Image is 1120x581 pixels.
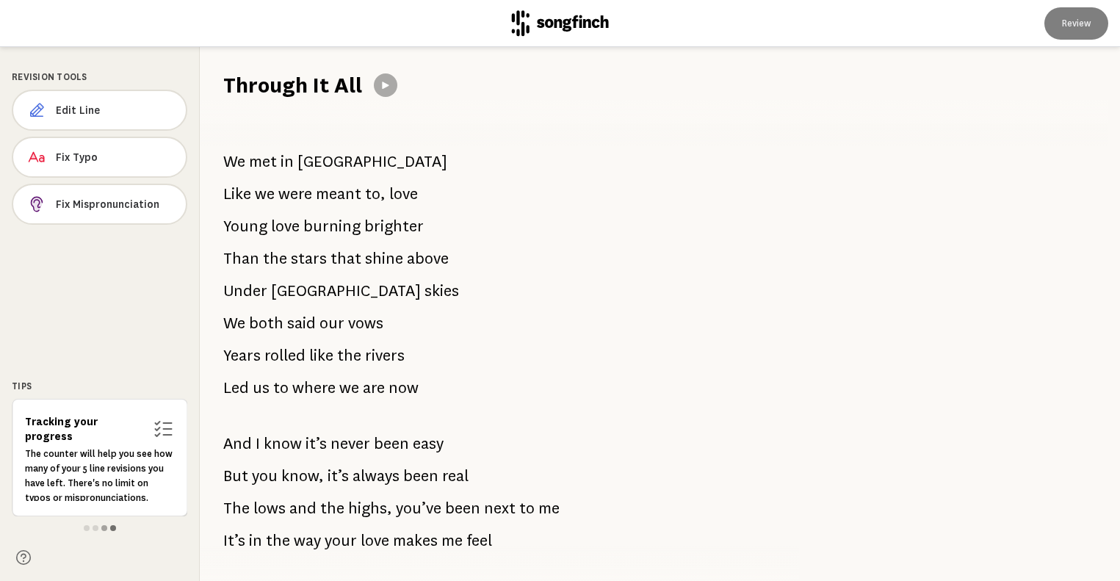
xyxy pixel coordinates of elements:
span: we [339,373,359,403]
span: Than [223,244,259,273]
span: the [320,494,344,523]
span: rivers [365,341,405,370]
span: Fix Mispronunciation [56,197,174,212]
span: we [255,179,275,209]
span: both [249,308,283,338]
span: met [249,147,277,176]
span: easy [413,429,444,458]
span: meant [316,179,361,209]
span: been [445,494,480,523]
span: Young [223,212,267,241]
span: been [374,429,409,458]
span: highs, [348,494,392,523]
span: way [294,526,321,555]
button: Fix Typo [12,137,187,178]
span: to, [365,179,386,209]
span: feel [466,526,492,555]
span: you’ve [396,494,441,523]
span: our [319,308,344,338]
span: me [538,494,560,523]
span: know [264,429,302,458]
span: to [519,494,535,523]
span: me [441,526,463,555]
span: in [249,526,262,555]
span: and [289,494,317,523]
div: Tips [12,380,187,393]
span: love [271,212,300,241]
span: been [403,461,438,491]
span: now [389,373,419,403]
span: And [223,429,252,458]
span: We [223,147,245,176]
span: in [281,147,294,176]
span: Like [223,179,251,209]
span: stars [291,244,327,273]
span: Fix Typo [56,150,174,165]
h1: Through It All [223,71,362,100]
span: shine [365,244,403,273]
span: rolled [264,341,306,370]
span: you [252,461,278,491]
span: lows [253,494,286,523]
span: know, [281,461,324,491]
span: where [292,373,336,403]
span: always [353,461,400,491]
button: Edit Line [12,90,187,131]
span: burning [303,212,361,241]
span: Led [223,373,249,403]
span: The [223,494,250,523]
span: like [309,341,333,370]
div: Revision Tools [12,71,187,84]
span: love [389,179,418,209]
span: the [337,341,361,370]
span: love [361,526,389,555]
span: I [256,429,260,458]
span: We [223,308,245,338]
span: said [287,308,316,338]
button: Fix Mispronunciation [12,184,187,225]
span: vows [348,308,383,338]
span: real [442,461,469,491]
span: makes [393,526,438,555]
span: it’s [328,461,349,491]
span: But [223,461,248,491]
span: It’s [223,526,245,555]
span: brighter [364,212,424,241]
span: the [266,526,290,555]
span: that [330,244,361,273]
span: next [484,494,516,523]
span: the [263,244,287,273]
span: above [407,244,449,273]
span: were [278,179,312,209]
span: your [325,526,357,555]
span: it’s [306,429,327,458]
span: Under [223,276,267,306]
h6: Tracking your progress [25,414,146,444]
span: skies [424,276,459,306]
span: us [253,373,270,403]
span: Edit Line [56,103,174,118]
p: The counter will help you see how many of your 5 line revisions you have left. There's no limit o... [25,447,176,505]
span: are [363,373,385,403]
span: [GEOGRAPHIC_DATA] [297,147,447,176]
span: [GEOGRAPHIC_DATA] [271,276,421,306]
span: never [330,429,370,458]
span: to [273,373,289,403]
span: Years [223,341,261,370]
button: Review [1044,7,1108,40]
